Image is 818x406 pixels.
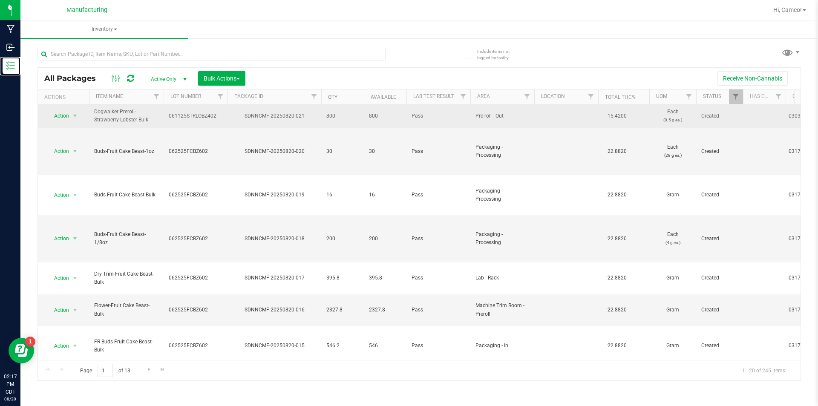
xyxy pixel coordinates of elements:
[603,233,631,245] span: 22.8820
[412,235,465,243] span: Pass
[369,235,401,243] span: 200
[735,364,792,377] span: 1 - 20 of 245 items
[70,233,81,245] span: select
[46,189,69,201] span: Action
[371,94,396,100] a: Available
[326,274,359,282] span: 395.8
[603,304,631,316] span: 22.8820
[654,239,691,247] p: (4 g ea.)
[70,145,81,157] span: select
[369,112,401,120] span: 800
[6,43,15,52] inline-svg: Inbound
[773,6,802,13] span: Hi, Cameo!
[213,89,228,104] a: Filter
[37,48,386,60] input: Search Package ID, Item Name, SKU, Lot or Part Number...
[369,147,401,155] span: 30
[307,89,321,104] a: Filter
[475,230,529,247] span: Packaging - Processing
[413,93,454,99] a: Lab Test Result
[44,74,104,83] span: All Packages
[701,235,738,243] span: Created
[94,230,158,247] span: Buds-Fruit Cake Beast-1/8oz
[729,89,743,104] a: Filter
[328,94,337,100] a: Qty
[150,89,164,104] a: Filter
[477,48,520,61] span: Include items not tagged for facility
[326,235,359,243] span: 200
[412,306,465,314] span: Pass
[603,272,631,284] span: 22.8820
[701,274,738,282] span: Created
[584,89,598,104] a: Filter
[701,112,738,120] span: Created
[94,108,158,124] span: Dogwalker Preroll-Strawberry Lobster-Bulk
[701,147,738,155] span: Created
[96,93,123,99] a: Item Name
[654,116,691,124] p: (0.5 g ea.)
[701,306,738,314] span: Created
[654,230,691,247] span: Each
[94,270,158,286] span: Dry Trim-Fruit Cake Beast-Bulk
[143,364,155,375] a: Go to the next page
[198,71,245,86] button: Bulk Actions
[70,189,81,201] span: select
[226,235,323,243] div: SDNNCMF-20250820-018
[369,274,401,282] span: 395.8
[169,147,222,155] span: 062525FCBZ602
[20,20,188,38] a: Inventory
[603,340,631,352] span: 22.8820
[326,342,359,350] span: 546.2
[326,306,359,314] span: 2327.8
[477,93,490,99] a: Area
[475,187,529,203] span: Packaging - Processing
[94,147,158,155] span: Buds-Fruit Cake Beast-1oz
[156,364,169,375] a: Go to the last page
[654,151,691,159] p: (28 g ea.)
[94,338,158,354] span: FR Buds-Fruit Cake Beast-Bulk
[541,93,565,99] a: Location
[226,342,323,350] div: SDNNCMF-20250820-015
[456,89,470,104] a: Filter
[475,274,529,282] span: Lab - Rack
[412,274,465,282] span: Pass
[46,272,69,284] span: Action
[6,25,15,33] inline-svg: Manufacturing
[717,71,788,86] button: Receive Non-Cannabis
[603,189,631,201] span: 22.8820
[226,306,323,314] div: SDNNCMF-20250820-016
[73,364,137,377] span: Page of 13
[475,342,529,350] span: Packaging - In
[46,145,69,157] span: Action
[369,306,401,314] span: 2327.8
[94,302,158,318] span: Flower-Fruit Cake Beast-Bulk
[475,143,529,159] span: Packaging - Processing
[654,342,691,350] span: Gram
[9,338,34,363] iframe: Resource center
[603,145,631,158] span: 22.8820
[234,93,263,99] a: Package ID
[412,112,465,120] span: Pass
[25,337,35,347] iframe: Resource center unread badge
[70,272,81,284] span: select
[654,191,691,199] span: Gram
[412,342,465,350] span: Pass
[169,306,222,314] span: 062525FCBZ602
[412,191,465,199] span: Pass
[475,302,529,318] span: Machine Trim Room - Preroll
[169,191,222,199] span: 062525FCBZ602
[654,143,691,159] span: Each
[204,75,240,82] span: Bulk Actions
[70,110,81,122] span: select
[226,112,323,120] div: SDNNCMF-20250820-021
[369,191,401,199] span: 16
[46,304,69,316] span: Action
[169,112,222,120] span: 061125STRLOBZ402
[70,304,81,316] span: select
[4,373,17,396] p: 02:17 PM CDT
[701,342,738,350] span: Created
[226,274,323,282] div: SDNNCMF-20250820-017
[226,191,323,199] div: SDNNCMF-20250820-019
[169,342,222,350] span: 062525FCBZ602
